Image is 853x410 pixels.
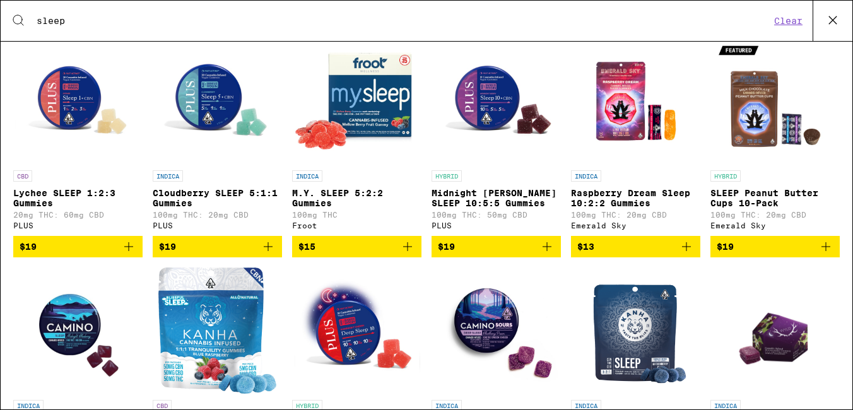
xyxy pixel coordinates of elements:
[294,267,420,394] img: PLUS - Goodnight Cherry Deep Sleep 10:10:10 Gummies
[710,211,840,219] p: 100mg THC: 20mg CBD
[153,188,282,208] p: Cloudberry SLEEP 5:1:1 Gummies
[438,242,455,252] span: $19
[36,15,770,26] input: Search for products & categories
[155,38,281,164] img: PLUS - Cloudberry SLEEP 5:1:1 Gummies
[292,221,421,230] div: Froot
[432,221,561,230] div: PLUS
[710,38,840,236] a: Open page for SLEEP Peanut Butter Cups 10-Pack from Emerald Sky
[710,221,840,230] div: Emerald Sky
[292,188,421,208] p: M.Y. SLEEP 5:2:2 Gummies
[153,211,282,219] p: 100mg THC: 20mg CBD
[770,15,806,26] button: Clear
[710,188,840,208] p: SLEEP Peanut Butter Cups 10-Pack
[583,267,688,394] img: Kanha - FX SLEEP: Marionberry Plum 3:2:1 Gummies
[13,221,143,230] div: PLUS
[432,188,561,208] p: Midnight [PERSON_NAME] SLEEP 10:5:5 Gummies
[292,170,322,182] p: INDICA
[712,38,838,164] img: Emerald Sky - SLEEP Peanut Butter Cups 10-Pack
[571,236,700,257] button: Add to bag
[153,236,282,257] button: Add to bag
[571,170,601,182] p: INDICA
[571,221,700,230] div: Emerald Sky
[730,267,820,394] img: WYLD - Boysenberry 1:1:1 THC:CBD:CBN Gummies
[159,242,176,252] span: $19
[13,188,143,208] p: Lychee SLEEP 1:2:3 Gummies
[432,211,561,219] p: 100mg THC: 50mg CBD
[571,211,700,219] p: 100mg THC: 20mg CBD
[13,236,143,257] button: Add to bag
[153,38,282,236] a: Open page for Cloudberry SLEEP 5:1:1 Gummies from PLUS
[433,267,560,394] img: Camino - Blackberry Dream10:10:10 Deep Sleep Gummies
[13,38,143,236] a: Open page for Lychee SLEEP 1:2:3 Gummies from PLUS
[13,170,32,182] p: CBD
[158,267,276,394] img: Kanha - Tranquillity Sleep 1:1:1 CBN:CBG Gummies
[292,236,421,257] button: Add to bag
[577,242,594,252] span: $13
[432,38,561,236] a: Open page for Midnight Berry SLEEP 10:5:5 Gummies from PLUS
[15,38,141,164] img: PLUS - Lychee SLEEP 1:2:3 Gummies
[433,38,560,164] img: PLUS - Midnight Berry SLEEP 10:5:5 Gummies
[710,170,741,182] p: HYBRID
[573,38,699,164] img: Emerald Sky - Raspberry Dream Sleep 10:2:2 Gummies
[717,242,734,252] span: $19
[292,38,421,164] img: Froot - M.Y. SLEEP 5:2:2 Gummies
[13,211,143,219] p: 20mg THC: 60mg CBD
[292,38,421,236] a: Open page for M.Y. SLEEP 5:2:2 Gummies from Froot
[153,221,282,230] div: PLUS
[432,236,561,257] button: Add to bag
[20,242,37,252] span: $19
[710,236,840,257] button: Add to bag
[153,170,183,182] p: INDICA
[298,242,315,252] span: $15
[571,188,700,208] p: Raspberry Dream Sleep 10:2:2 Gummies
[432,170,462,182] p: HYBRID
[15,267,141,394] img: Camino - Midnight Blueberry 5:1 Sleep Gummies
[571,38,700,236] a: Open page for Raspberry Dream Sleep 10:2:2 Gummies from Emerald Sky
[292,211,421,219] p: 100mg THC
